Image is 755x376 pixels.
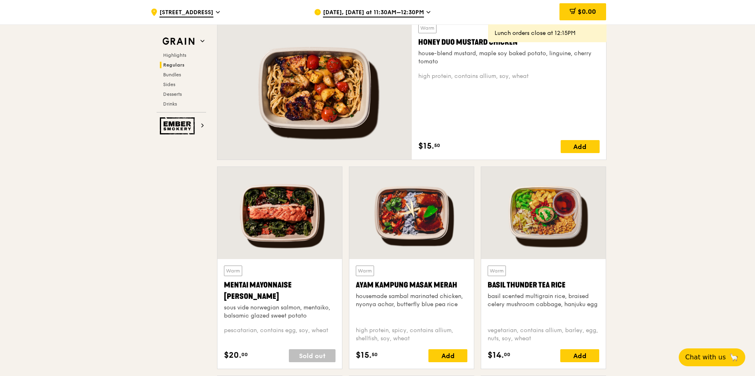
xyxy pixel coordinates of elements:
[679,348,745,366] button: Chat with us🦙
[488,266,506,276] div: Warm
[434,142,440,149] span: 50
[560,349,599,362] div: Add
[428,349,467,362] div: Add
[163,62,185,68] span: Regulars
[488,292,599,309] div: basil scented multigrain rice, braised celery mushroom cabbage, hanjuku egg
[224,304,336,320] div: sous vide norwegian salmon, mentaiko, balsamic glazed sweet potato
[495,29,600,37] div: Lunch orders close at 12:15PM
[356,326,467,343] div: high protein, spicy, contains allium, shellfish, soy, wheat
[160,34,197,49] img: Grain web logo
[163,101,177,107] span: Drinks
[163,52,186,58] span: Highlights
[418,23,437,33] div: Warm
[578,8,596,15] span: $0.00
[160,117,197,134] img: Ember Smokery web logo
[224,266,242,276] div: Warm
[372,351,378,358] span: 50
[323,9,424,17] span: [DATE], [DATE] at 11:30AM–12:30PM
[418,50,600,66] div: house-blend mustard, maple soy baked potato, linguine, cherry tomato
[418,37,600,48] div: Honey Duo Mustard Chicken
[488,349,504,361] span: $14.
[504,351,510,358] span: 00
[163,72,181,78] span: Bundles
[488,326,599,343] div: vegetarian, contains allium, barley, egg, nuts, soy, wheat
[356,266,374,276] div: Warm
[159,9,213,17] span: [STREET_ADDRESS]
[418,72,600,80] div: high protein, contains allium, soy, wheat
[685,352,726,362] span: Chat with us
[418,140,434,152] span: $15.
[488,279,599,291] div: Basil Thunder Tea Rice
[356,349,372,361] span: $15.
[356,279,467,291] div: Ayam Kampung Masak Merah
[241,351,248,358] span: 00
[289,349,336,362] div: Sold out
[224,279,336,302] div: Mentai Mayonnaise [PERSON_NAME]
[163,91,182,97] span: Desserts
[356,292,467,309] div: housemade sambal marinated chicken, nyonya achar, butterfly blue pea rice
[224,326,336,343] div: pescatarian, contains egg, soy, wheat
[561,140,600,153] div: Add
[163,82,175,87] span: Sides
[224,349,241,361] span: $20.
[729,352,739,362] span: 🦙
